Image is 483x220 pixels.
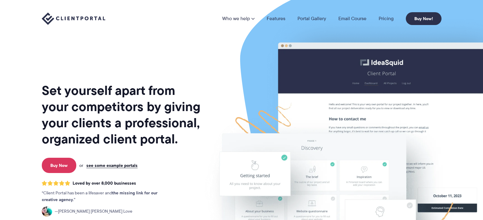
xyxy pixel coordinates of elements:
[297,16,326,21] a: Portal Gallery
[338,16,366,21] a: Email Course
[73,181,136,186] span: Loved by over 8,000 businesses
[267,16,285,21] a: Features
[406,12,442,25] a: Buy Now!
[222,16,254,21] a: Who we help
[42,82,202,147] h1: Set yourself apart from your competitors by giving your clients a professional, organized client ...
[42,189,157,203] strong: the missing link for our creative agency
[55,208,132,215] span: [PERSON_NAME] [PERSON_NAME] Love
[42,190,170,203] p: Client Portal has been a lifesaver and .
[42,158,76,173] a: Buy Now
[379,16,394,21] a: Pricing
[79,163,83,168] span: or
[86,163,138,168] a: see some example portals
